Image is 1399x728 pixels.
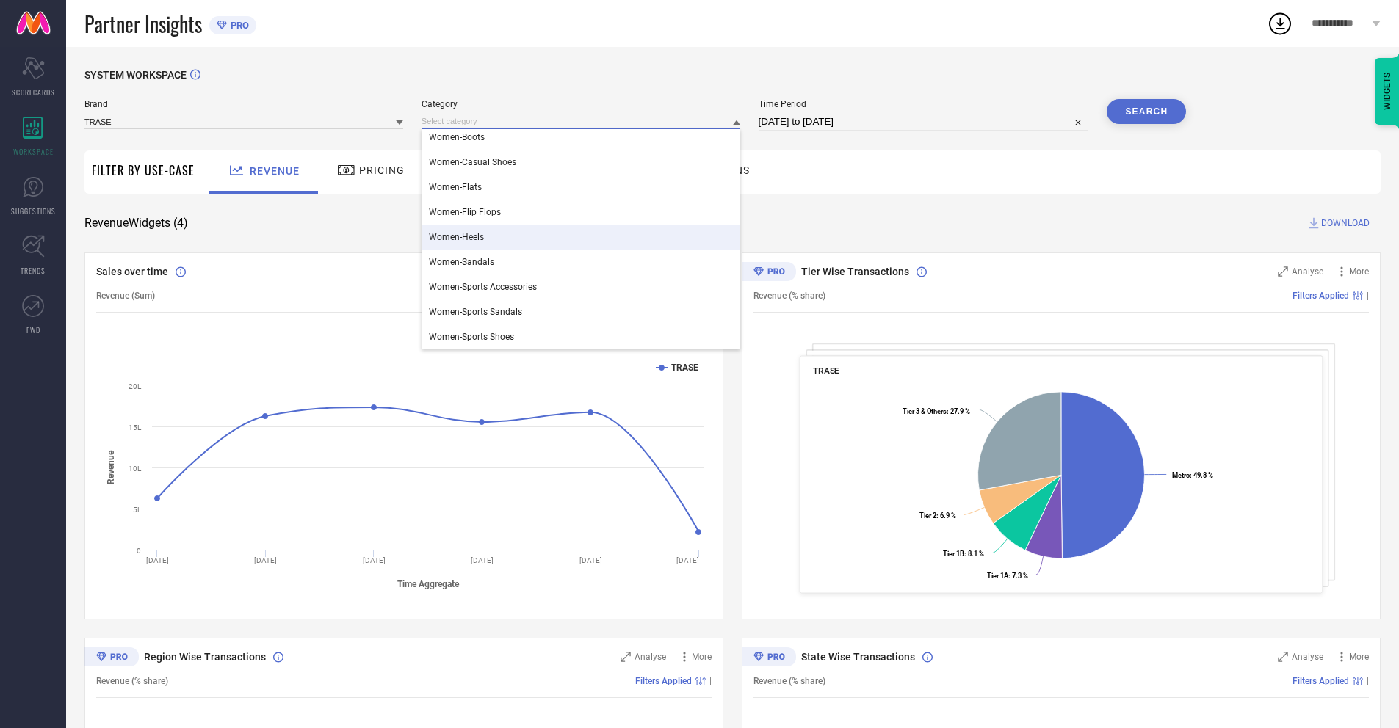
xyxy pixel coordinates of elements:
tspan: Tier 2 [919,512,936,520]
span: PRO [227,20,249,31]
span: Women-Casual Shoes [429,157,516,167]
div: Premium [742,262,796,284]
span: Women-Sports Shoes [429,332,514,342]
span: Revenue [250,165,300,177]
span: More [692,652,712,662]
text: TRASE [671,363,698,373]
text: [DATE] [254,556,277,564]
div: Women-Boots [422,125,740,150]
span: Analyse [635,652,666,662]
span: Sales over time [96,266,168,277]
tspan: Tier 3 & Others [903,407,947,415]
span: Tier Wise Transactions [801,266,909,277]
span: TRASE [813,365,840,376]
span: Revenue (Sum) [96,291,155,301]
div: Women-Heels [422,225,740,250]
span: Women-Flats [429,182,482,192]
span: Revenue (% share) [753,291,825,301]
span: SUGGESTIONS [11,205,56,216]
span: Region Wise Transactions [144,651,266,663]
span: Revenue (% share) [753,676,825,686]
span: Time Period [759,99,1089,109]
button: Search [1107,99,1186,124]
tspan: Time Aggregate [397,579,460,589]
span: Pricing [359,164,405,176]
span: Analyse [1292,652,1323,662]
input: Select category [422,114,740,129]
svg: Zoom [1278,266,1288,277]
span: SCORECARDS [12,87,55,98]
text: : 27.9 % [903,407,970,415]
div: Women-Sandals [422,250,740,274]
span: FWD [26,324,40,335]
span: More [1349,266,1369,277]
span: | [1367,676,1369,686]
span: Filter By Use-Case [92,161,195,179]
span: Category [422,99,740,109]
div: Women-Casual Shoes [422,150,740,175]
span: | [709,676,712,686]
div: Women-Sports Sandals [422,299,740,324]
span: Revenue (% share) [96,676,168,686]
text: [DATE] [146,556,169,564]
text: [DATE] [579,556,602,564]
span: TRENDS [21,265,46,276]
span: DOWNLOAD [1321,216,1370,230]
div: Women-Flip Flops [422,200,740,225]
span: Revenue Widgets ( 4 ) [84,216,188,230]
text: 20L [129,382,142,390]
div: Women-Sports Accessories [422,274,740,299]
div: Open download list [1267,10,1293,37]
span: Women-Sandals [429,257,494,267]
div: Premium [84,647,139,669]
text: 5L [133,506,142,514]
tspan: Tier 1A [987,572,1009,580]
span: WORKSPACE [13,146,54,157]
div: Premium [742,647,796,669]
text: : 49.8 % [1172,471,1213,479]
svg: Zoom [621,652,631,662]
text: 10L [129,465,142,473]
text: : 7.3 % [987,572,1028,580]
div: Women-Sports Shoes [422,324,740,349]
text: : 6.9 % [919,512,956,520]
span: Women-Heels [429,232,484,242]
span: Brand [84,99,403,109]
span: Partner Insights [84,9,202,39]
text: 15L [129,423,142,432]
span: Filters Applied [635,676,692,686]
text: [DATE] [363,556,386,564]
span: | [1367,291,1369,301]
input: Select time period [759,113,1089,131]
div: Women-Flats [422,175,740,200]
span: SYSTEM WORKSPACE [84,69,187,81]
text: 0 [137,547,141,555]
span: More [1349,652,1369,662]
tspan: Tier 1B [943,550,964,558]
span: State Wise Transactions [801,651,915,663]
span: Filters Applied [1293,676,1349,686]
span: Women-Boots [429,132,485,142]
span: Filters Applied [1293,291,1349,301]
svg: Zoom [1278,652,1288,662]
text: : 8.1 % [943,550,984,558]
span: Analyse [1292,266,1323,277]
text: [DATE] [471,556,494,564]
span: Women-Sports Accessories [429,282,537,292]
span: Women-Sports Sandals [429,307,522,317]
span: Women-Flip Flops [429,207,501,217]
tspan: Metro [1172,471,1190,479]
text: [DATE] [676,556,699,564]
tspan: Revenue [106,450,116,484]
